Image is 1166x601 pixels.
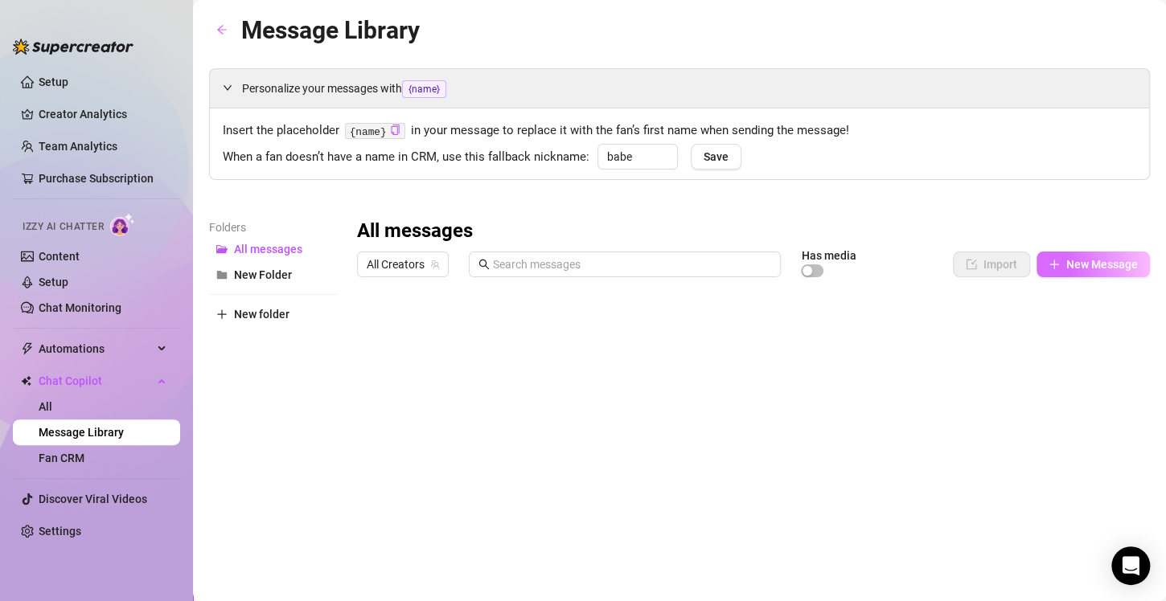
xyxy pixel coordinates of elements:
span: All Creators [367,252,439,276]
span: Automations [39,336,153,362]
a: Content [39,250,80,263]
img: Chat Copilot [21,375,31,386]
span: {name} [402,80,446,98]
div: Personalize your messages with{name} [210,69,1149,108]
a: Setup [39,76,68,88]
span: Save [704,150,729,163]
span: Personalize your messages with [242,80,1136,98]
span: plus [216,309,228,320]
img: AI Chatter [110,213,135,236]
button: New Message [1037,251,1150,277]
div: Open Intercom Messenger [1111,546,1150,585]
button: All messages [209,236,338,262]
span: arrow-left [216,24,228,35]
article: Has media [801,251,856,260]
a: Chat Monitoring [39,301,121,314]
span: All messages [234,243,302,256]
span: New Folder [234,268,292,281]
img: logo-BBDzfeDw.svg [13,39,133,55]
span: team [430,260,440,269]
article: Folders [209,219,338,236]
button: Click to Copy [390,125,400,137]
span: search [478,259,490,270]
button: Save [691,144,741,170]
button: New folder [209,301,338,327]
span: Izzy AI Chatter [23,219,104,235]
span: plus [1049,259,1060,270]
a: All [39,400,52,413]
span: Chat Copilot [39,368,153,394]
a: Message Library [39,426,124,439]
span: expanded [223,83,232,92]
button: New Folder [209,262,338,288]
span: When a fan doesn’t have a name in CRM, use this fallback nickname: [223,148,589,167]
span: folder [216,269,228,280]
a: Purchase Subscription [39,166,167,191]
span: New folder [234,308,289,321]
code: {name} [345,123,405,140]
h3: All messages [357,219,473,244]
a: Settings [39,525,81,538]
a: Team Analytics [39,140,117,153]
span: New Message [1066,258,1138,271]
span: thunderbolt [21,342,34,355]
span: folder-open [216,243,228,255]
article: Message Library [241,11,420,49]
input: Search messages [493,256,771,273]
button: Import [953,251,1030,277]
a: Setup [39,276,68,288]
a: Creator Analytics [39,101,167,127]
a: Discover Viral Videos [39,493,147,505]
a: Fan CRM [39,452,84,464]
span: Insert the placeholder in your message to replace it with the fan’s first name when sending the m... [223,121,1136,141]
span: copy [390,125,400,135]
